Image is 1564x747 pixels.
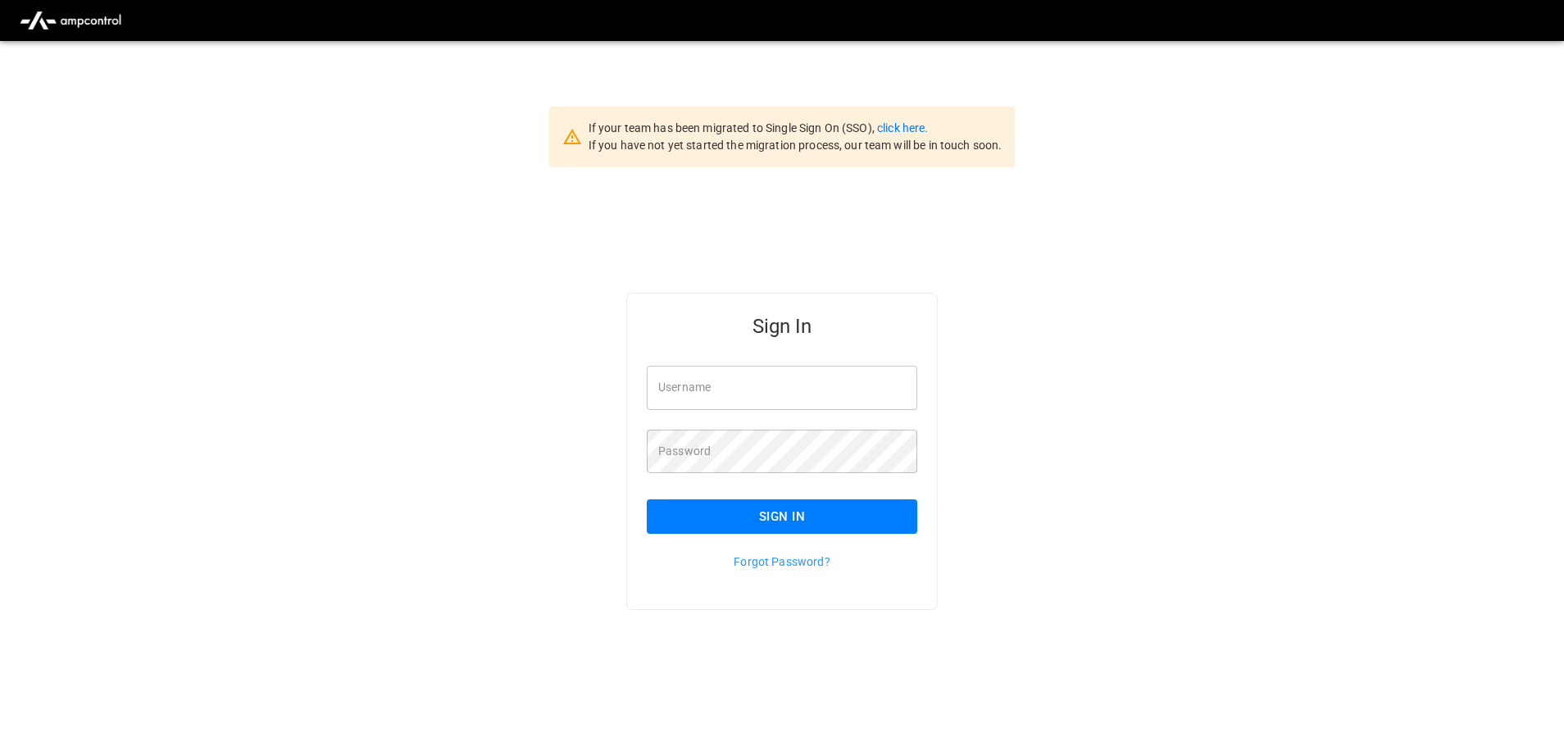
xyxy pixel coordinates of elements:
[589,121,877,134] span: If your team has been migrated to Single Sign On (SSO),
[647,499,917,534] button: Sign In
[589,139,1003,152] span: If you have not yet started the migration process, our team will be in touch soon.
[13,5,128,36] img: ampcontrol.io logo
[647,313,917,339] h5: Sign In
[647,553,917,570] p: Forgot Password?
[877,121,928,134] a: click here.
